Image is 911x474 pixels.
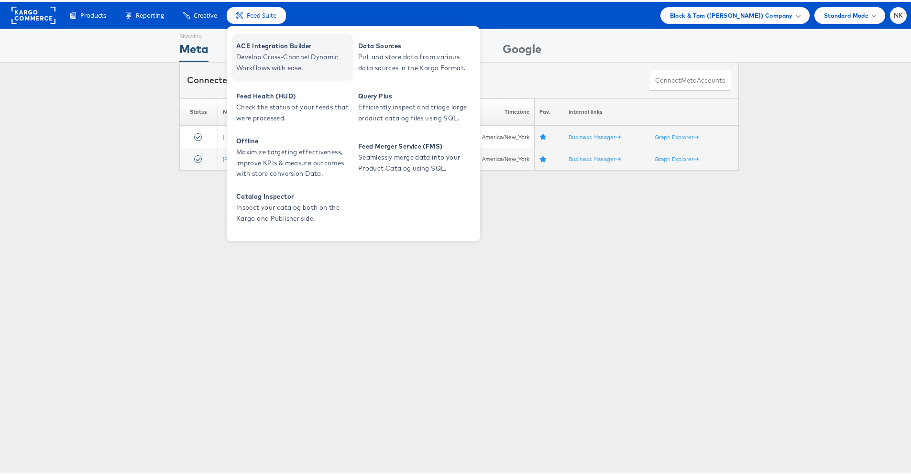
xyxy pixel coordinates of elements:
span: Catalog Inspector [236,189,351,200]
div: Connected accounts [187,72,292,85]
span: Feed Suite [247,9,276,18]
span: Check the status of your feeds that were processed. [236,100,351,122]
span: Feed Merger Service (FMS) [358,139,473,150]
td: America/New_York [454,146,535,169]
span: Inspect your catalog both on the Kargo and Publisher side. [236,200,351,222]
a: Catalog Inspector Inspect your catalog both on the Kargo and Publisher side. [231,182,353,230]
div: Meta [179,39,209,60]
a: Data Sources Pull and store data from various data sources in the Kargo Format. [353,32,475,79]
span: Creative [194,9,217,18]
a: Feed Merger Service (FMS) Seamlessly merge data into your Product Catalog using SQL. [353,132,475,180]
span: Efficiently inspect and triage large product catalog files using SQL. [358,100,473,122]
span: Seamlessly merge data into your Product Catalog using SQL. [358,150,473,172]
a: Business Manager [569,153,621,161]
span: ACE Integration Builder [236,39,351,50]
th: Status [180,97,218,124]
span: NK [894,11,903,17]
a: Query Plus Efficiently inspect and triage large product catalog files using SQL. [353,82,475,129]
th: Name [218,97,333,124]
span: Data Sources [358,39,473,50]
a: [PERSON_NAME] US [223,153,273,161]
span: Pull and store data from various data sources in the Kargo Format. [358,50,473,72]
span: Feed Health (HUD) [236,89,351,100]
a: [PERSON_NAME] 2.0 [223,131,273,138]
button: ConnectmetaAccounts [649,68,731,89]
span: Reporting [136,9,164,18]
a: Offline Maximize targeting effectiveness, improve KPIs & measure outcomes with store conversion D... [231,132,353,180]
div: Google [503,39,541,60]
th: Timezone [454,97,535,124]
td: America/New_York [454,124,535,146]
a: Business Manager [569,131,621,139]
a: ACE Integration Builder Develop Cross-Channel Dynamic Workflows with ease. [231,32,353,79]
span: meta [681,74,697,83]
div: Showing [179,27,209,39]
span: Maximize targeting effectiveness, improve KPIs & measure outcomes with store conversion Data. [236,145,351,177]
span: Block & Tam ([PERSON_NAME]) Company [670,9,793,19]
a: Graph Explorer [655,153,699,161]
span: Query Plus [358,89,473,100]
span: Develop Cross-Channel Dynamic Workflows with ease. [236,50,351,72]
a: Feed Health (HUD) Check the status of your feeds that were processed. [231,82,353,129]
span: Offline [236,134,351,145]
span: Standard Mode [824,9,868,19]
span: Products [80,9,106,18]
a: Graph Explorer [655,131,699,139]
